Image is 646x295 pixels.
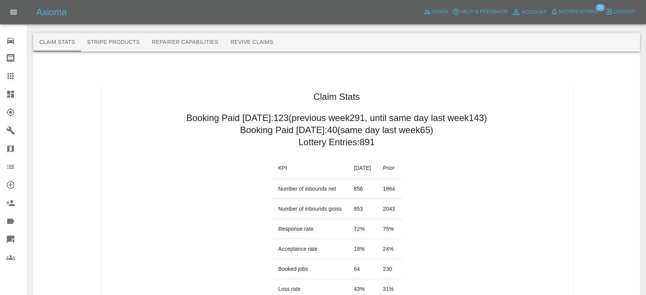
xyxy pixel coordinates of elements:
[377,179,401,199] td: 1864
[460,8,507,16] span: Help & Feedback
[377,239,401,259] td: 24 %
[272,219,348,239] td: Response rate
[422,6,450,18] a: Admin
[186,112,487,124] h2: Booking Paid [DATE]: 123 (previous week 291 , until same day last week 143 )
[613,8,635,16] span: Logout
[5,3,23,21] button: Open drawer
[313,91,360,103] h1: Claim Stats
[272,239,348,259] td: Acceptance rate
[348,259,377,279] td: 64
[549,6,600,18] button: Notifications
[348,219,377,239] td: 72 %
[348,157,377,179] th: [DATE]
[146,33,224,51] button: Repairer Capabilities
[521,8,547,17] span: Account
[510,6,549,18] a: Account
[81,33,146,51] button: Stripe Products
[299,136,375,148] h2: Lottery Entries: 891
[348,239,377,259] td: 18 %
[240,124,433,136] h2: Booking Paid [DATE]: 40 (same day last week 65 )
[595,4,605,11] span: 20
[603,6,637,18] button: Logout
[272,199,348,219] td: Number of inbounds gross
[450,6,509,18] button: Help & Feedback
[224,33,279,51] button: Revive Claims
[377,219,401,239] td: 75 %
[348,179,377,199] td: 856
[377,157,401,179] th: Prior
[377,259,401,279] td: 230
[33,33,81,51] button: Claim Stats
[559,8,598,16] span: Notifications
[377,199,401,219] td: 2043
[272,157,348,179] th: KPI
[348,199,377,219] td: 953
[272,259,348,279] td: Booked jobs
[36,6,67,18] h5: Axioma
[272,179,348,199] td: Number of inbounds net
[432,8,448,16] span: Admin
